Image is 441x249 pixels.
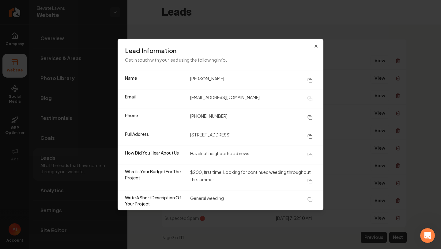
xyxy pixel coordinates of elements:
dd: General weeding [190,194,316,207]
dd: [PERSON_NAME] [190,75,316,86]
p: Hi there 👋 [12,44,110,54]
div: Send us a message [6,72,116,89]
h3: Lead Information [125,46,316,55]
dt: Write A Short Description Of Your Project [125,194,185,207]
span: Messages [51,207,72,211]
div: Send us a message [13,78,102,84]
dt: What Is Your Budget For The Project [125,168,185,187]
a: From No Online Presence to $30K Projects and 20x More Impressions [9,116,114,134]
span: Help [97,207,107,211]
dd: [STREET_ADDRESS] [190,131,316,142]
dd: [EMAIL_ADDRESS][DOMAIN_NAME] [190,94,316,105]
dt: Phone [125,112,185,123]
dd: [PHONE_NUMBER] [190,112,316,123]
button: Search for help [9,95,114,107]
dt: How Did You Hear About Us [125,150,185,161]
img: Profile image for David [83,10,96,22]
img: logo [12,12,23,21]
div: Close [105,10,116,21]
iframe: Intercom live chat [420,228,435,243]
p: How can we help? [12,54,110,64]
dt: Email [125,94,185,105]
p: Get in touch with your lead using the following info. [125,56,316,63]
dd: Hazelnut neighborhood news. [190,150,316,161]
dt: Full Address [125,131,185,142]
span: Search for help [13,98,50,105]
button: Help [82,191,123,216]
dt: Name [125,75,185,86]
span: Home [13,207,27,211]
dd: $200, first time. Looking for continued weeding throughout the summer. [190,168,316,187]
div: From No Online Presence to $30K Projects and 20x More Impressions [13,118,103,131]
button: Messages [41,191,81,216]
